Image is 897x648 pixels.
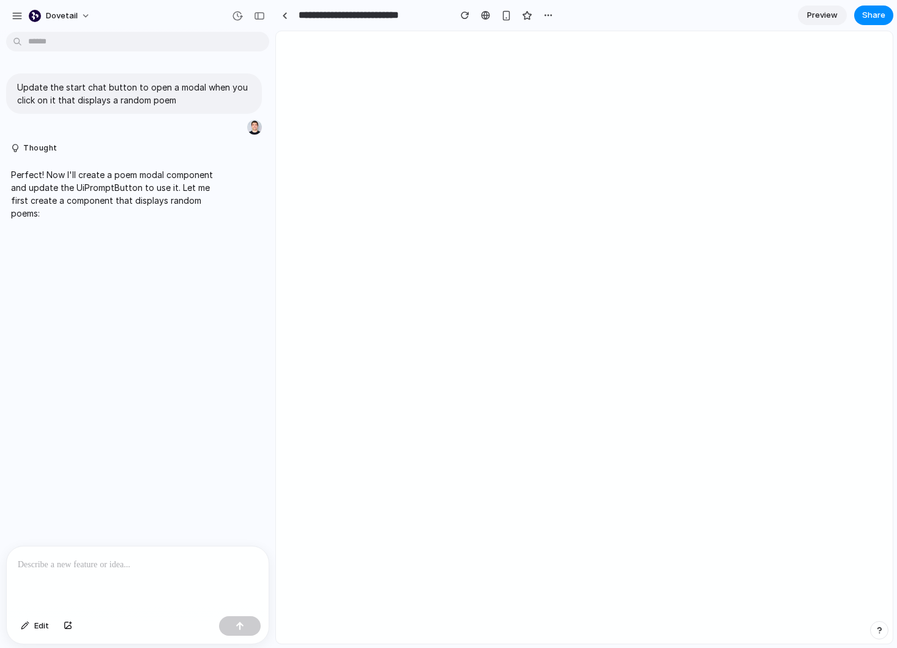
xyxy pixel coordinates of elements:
[862,9,885,21] span: Share
[11,168,215,220] p: Perfect! Now I'll create a poem modal component and update the UiPromptButton to use it. Let me f...
[34,620,49,632] span: Edit
[24,6,97,26] button: dovetail
[46,10,78,22] span: dovetail
[17,81,251,106] p: Update the start chat button to open a modal when you click on it that displays a random poem
[15,616,55,636] button: Edit
[854,6,893,25] button: Share
[798,6,847,25] a: Preview
[807,9,838,21] span: Preview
